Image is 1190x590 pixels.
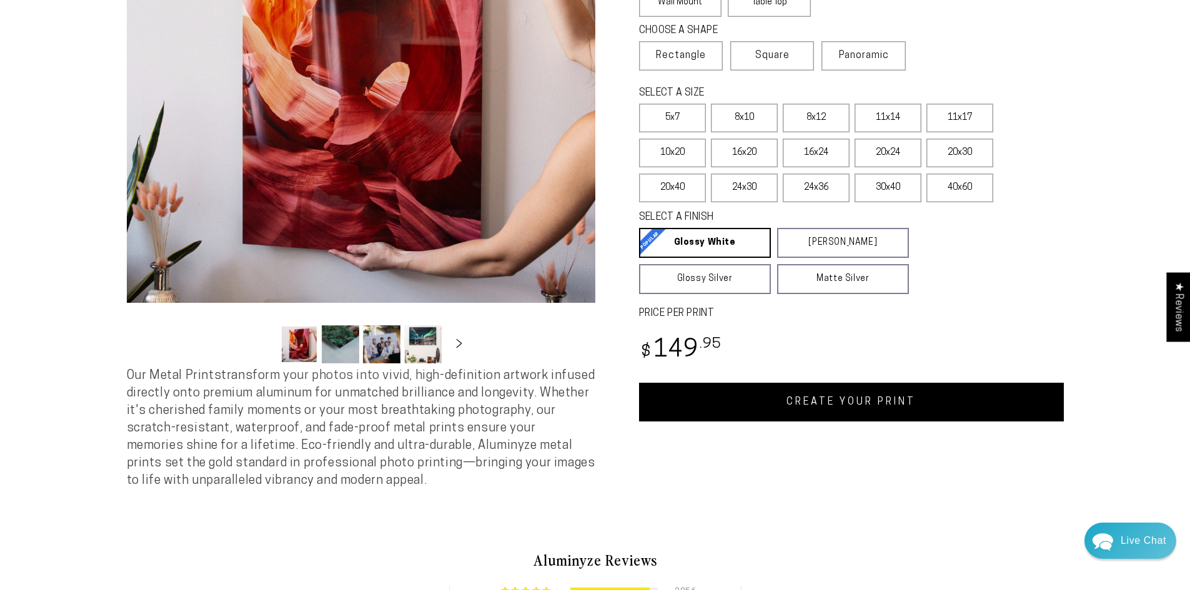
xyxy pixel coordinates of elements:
div: Chat widget toggle [1084,523,1176,559]
div: Click to open Judge.me floating reviews tab [1166,272,1190,342]
button: Slide right [445,330,473,358]
button: Load image 3 in gallery view [363,325,400,363]
span: Rectangle [656,48,706,63]
label: 8x12 [783,104,850,132]
label: 8x10 [711,104,778,132]
a: Glossy White [639,228,771,258]
span: $ [641,344,652,361]
label: 16x24 [783,139,850,167]
label: 5x7 [639,104,706,132]
sup: .95 [700,337,722,352]
a: [PERSON_NAME] [777,228,909,258]
a: CREATE YOUR PRINT [639,383,1064,421]
label: 24x36 [783,174,850,202]
button: Load image 1 in gallery view [280,325,318,363]
div: Contact Us Directly [1121,523,1166,559]
h2: Aluminyze Reviews [231,549,960,571]
a: Glossy Silver [639,264,771,294]
label: 11x14 [855,104,921,132]
span: Square [755,48,790,63]
span: Our Metal Prints transform your photos into vivid, high-definition artwork infused directly onto ... [127,370,595,487]
label: 30x40 [855,174,921,202]
button: Slide left [249,330,277,358]
label: 20x40 [639,174,706,202]
legend: SELECT A FINISH [639,210,879,225]
label: 16x20 [711,139,778,167]
span: Panoramic [839,51,889,61]
label: 11x17 [926,104,993,132]
label: PRICE PER PRINT [639,307,1064,321]
legend: CHOOSE A SHAPE [639,24,801,38]
button: Load image 2 in gallery view [322,325,359,363]
label: 10x20 [639,139,706,167]
button: Load image 4 in gallery view [404,325,442,363]
legend: SELECT A SIZE [639,86,889,101]
label: 20x30 [926,139,993,167]
label: 20x24 [855,139,921,167]
a: Matte Silver [777,264,909,294]
label: 24x30 [711,174,778,202]
bdi: 149 [639,338,722,363]
label: 40x60 [926,174,993,202]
